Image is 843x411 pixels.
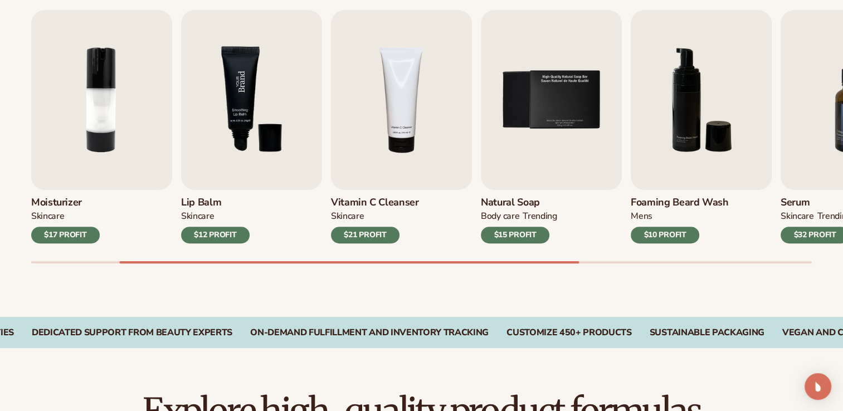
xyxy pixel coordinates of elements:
a: 4 / 9 [331,10,472,243]
a: 6 / 9 [631,10,772,243]
h3: Natural Soap [481,197,557,209]
div: mens [631,211,652,222]
div: $15 PROFIT [481,227,549,243]
div: $17 PROFIT [31,227,100,243]
a: 2 / 9 [31,10,172,243]
div: Open Intercom Messenger [805,373,831,400]
h3: Moisturizer [31,197,100,209]
a: 3 / 9 [181,10,322,243]
a: 5 / 9 [481,10,622,243]
div: $12 PROFIT [181,227,250,243]
div: TRENDING [523,211,557,222]
div: Skincare [331,211,364,222]
div: SUSTAINABLE PACKAGING [650,327,764,338]
h3: Lip Balm [181,197,250,209]
div: SKINCARE [781,211,813,222]
div: $21 PROFIT [331,227,399,243]
img: Shopify Image 7 [181,10,322,190]
h3: Foaming beard wash [631,197,729,209]
div: SKINCARE [181,211,214,222]
div: Dedicated Support From Beauty Experts [32,327,232,338]
div: CUSTOMIZE 450+ PRODUCTS [506,327,632,338]
div: BODY Care [481,211,519,222]
h3: Vitamin C Cleanser [331,197,419,209]
div: On-Demand Fulfillment and Inventory Tracking [250,327,489,338]
div: SKINCARE [31,211,64,222]
div: $10 PROFIT [631,227,699,243]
